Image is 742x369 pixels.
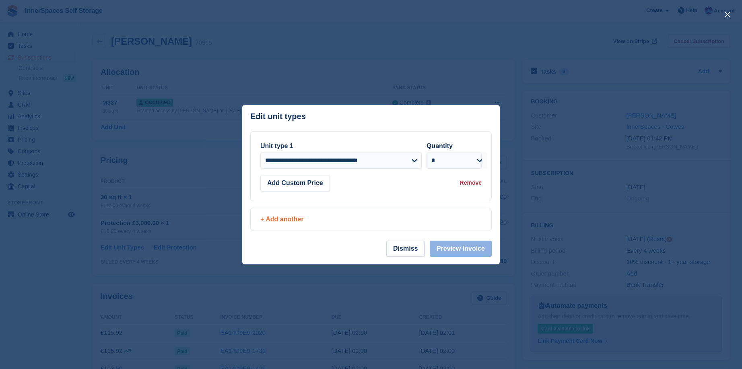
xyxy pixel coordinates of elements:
[260,175,330,191] button: Add Custom Price
[260,214,482,224] div: + Add another
[260,142,293,149] label: Unit type 1
[721,8,734,21] button: close
[460,179,482,187] div: Remove
[250,112,306,121] p: Edit unit types
[430,241,492,257] button: Preview Invoice
[250,208,492,231] a: + Add another
[427,142,453,149] label: Quantity
[386,241,425,257] button: Dismiss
